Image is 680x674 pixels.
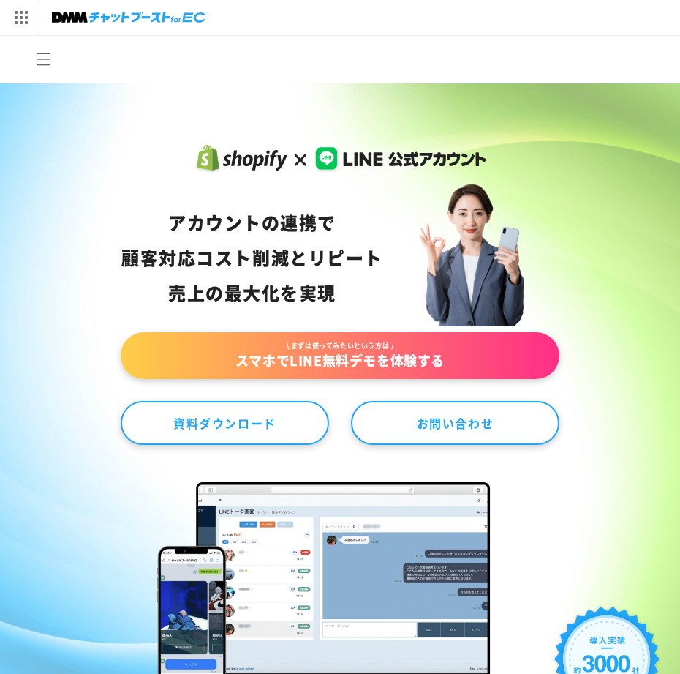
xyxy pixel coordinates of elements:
summary: メニュー [28,43,60,75]
img: チャットブーストforEC [52,7,205,28]
a: お問い合わせ [351,401,559,445]
div: アカウントの連携で 顧客対応コスト削減と リピート売上の 最大化を実現 [121,205,384,310]
a: \ まずは使ってみたいという方は /スマホでLINE無料デモを体験する [121,332,559,380]
a: 資料ダウンロード [121,401,329,445]
img: サービス [2,2,39,33]
span: \ まずは使ってみたいという方は / [135,341,545,351]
